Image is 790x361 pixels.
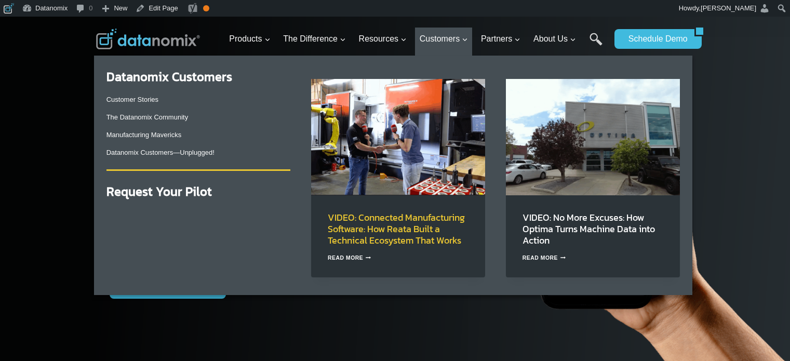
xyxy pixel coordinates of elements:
span: [PERSON_NAME] [701,4,756,12]
a: Search [590,33,602,56]
strong: Datanomix Customers [106,68,232,86]
span: Partners [481,32,520,46]
img: Reata’s Connected Manufacturing Software Ecosystem [311,79,485,195]
a: Manufacturing Mavericks [106,131,182,139]
a: Schedule Demo [614,29,694,49]
img: Discover how Optima Manufacturing uses Datanomix to turn raw machine data into real-time insights... [506,79,680,195]
a: Read More [523,255,566,261]
span: The Difference [283,32,346,46]
span: Products [229,32,270,46]
a: VIDEO: Connected Manufacturing Software: How Reata Built a Technical Ecosystem That Works [328,210,465,247]
nav: Primary Navigation [225,22,609,56]
a: Customer Stories [106,96,158,103]
a: Read More [328,255,371,261]
span: About Us [533,32,576,46]
a: Datanomix Customers—Unplugged! [106,149,215,156]
img: Datanomix [96,29,200,49]
a: Request Your Pilot [106,182,212,200]
div: OK [203,5,209,11]
a: VIDEO: No More Excuses: How Optima Turns Machine Data into Action [523,210,655,247]
a: The Datanomix Community [106,113,189,121]
span: Customers [420,32,468,46]
span: Resources [359,32,407,46]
